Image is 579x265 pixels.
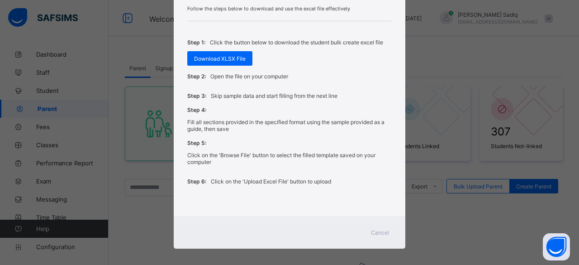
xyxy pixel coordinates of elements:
button: Open asap [543,233,570,260]
span: Step 2: [187,73,206,80]
p: Click on the 'Upload Excel File' button to upload [211,178,331,185]
span: Step 4: [187,106,206,113]
span: Step 3: [187,92,206,99]
span: Step 5: [187,140,206,146]
p: Click on the 'Browse File' button to select the filled template saved on your computer [187,152,392,165]
span: Download XLSX File [194,55,246,62]
p: Open the file on your computer [210,73,288,80]
span: Step 1: [187,39,205,46]
span: Follow the steps below to download and use the excel file effectively [187,5,392,12]
p: Skip sample data and start filling from the next line [211,92,337,99]
p: Click the button below to download the student bulk create excel file [210,39,383,46]
p: Fill all sections provided in the specified format using the sample provided as a guide, then save [187,119,392,132]
span: Cancel [371,229,389,236]
span: Step 6: [187,178,206,185]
